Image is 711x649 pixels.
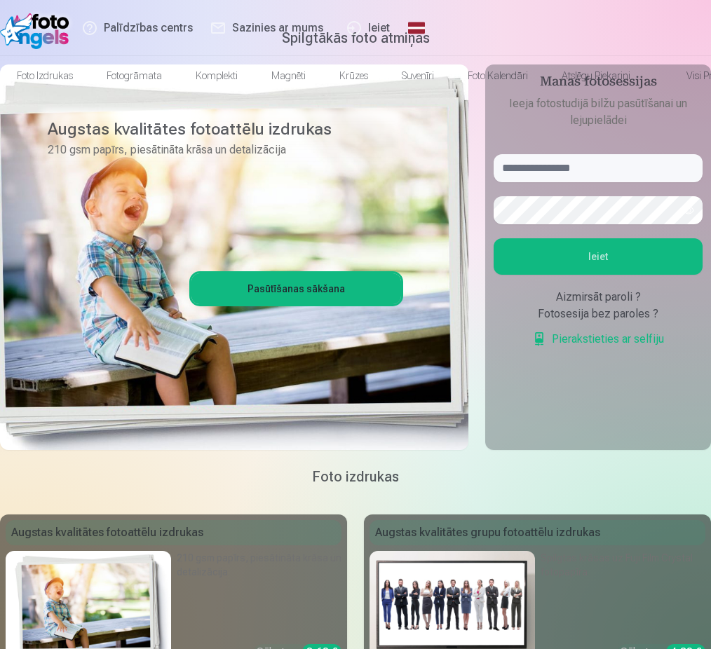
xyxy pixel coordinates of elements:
a: Komplekti [179,56,255,95]
h3: Augstas kvalitātes fotoattēlu izdrukas [48,118,393,140]
a: Global [401,8,432,48]
a: Atslēgu piekariņi [545,56,647,95]
a: Krūzes [323,56,385,95]
a: Pierakstieties ar selfiju [532,331,664,348]
button: Ieiet [494,238,703,275]
h3: Foto izdrukas [11,467,700,486]
div: Augstas kvalitātes fotoattēlu izdrukas [6,520,341,545]
div: Spilgtas krāsas uz Fuji Film Crystal fotopapīra [541,551,706,609]
div: Fotosesija bez paroles ? [494,306,703,322]
div: Augstas kvalitātes grupu fotoattēlu izdrukas [370,520,705,545]
a: Magnēti [255,56,323,95]
div: 210 gsm papīrs, piesātināta krāsa un detalizācija [177,551,342,609]
a: Suvenīri [385,56,451,95]
div: Aizmirsāt paroli ? [494,289,703,306]
p: 210 gsm papīrs, piesātināta krāsa un detalizācija [48,140,393,160]
a: Foto kalendāri [451,56,545,95]
p: Ieeja fotostudijā bilžu pasūtīšanai un lejupielādei [494,95,703,129]
a: Fotogrāmata [90,56,179,95]
a: Pasūtīšanas sākšana [191,273,401,304]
